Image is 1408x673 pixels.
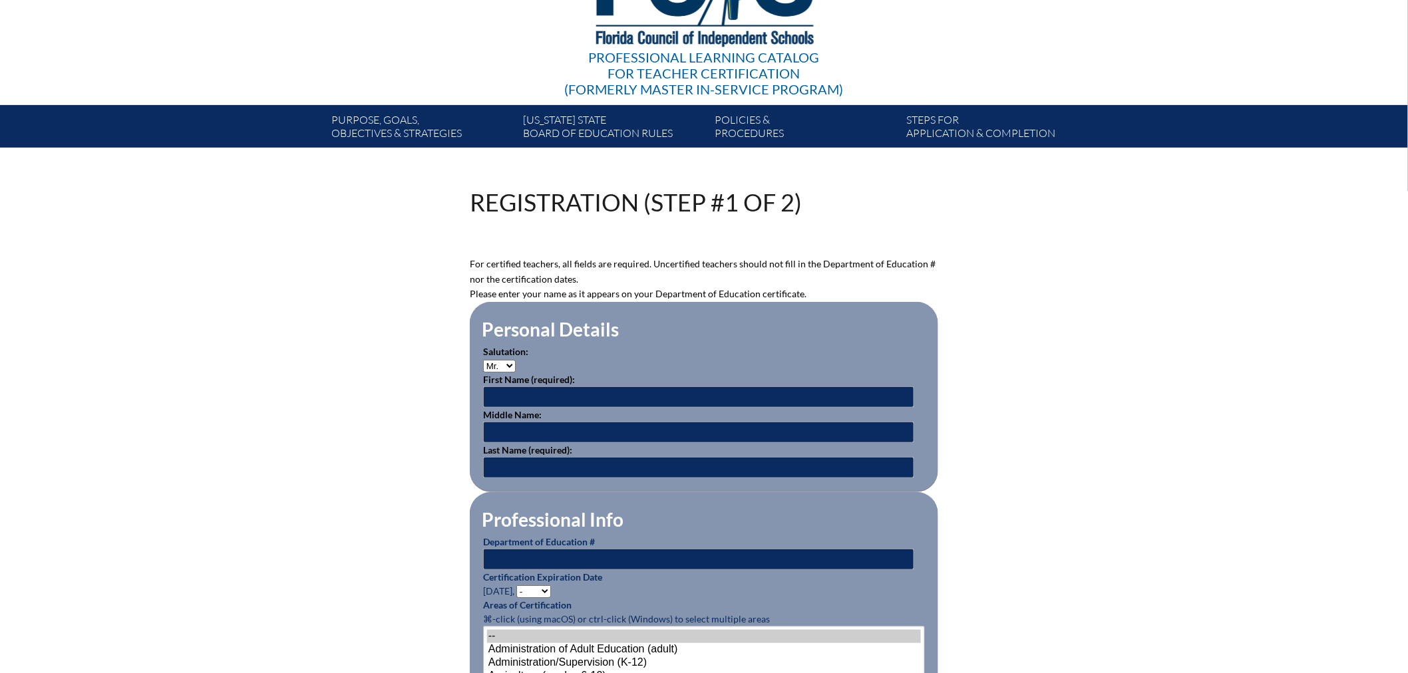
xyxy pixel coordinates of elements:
[565,49,844,97] div: Professional Learning Catalog (formerly Master In-service Program)
[483,409,542,420] label: Middle Name:
[483,374,575,385] label: First Name (required):
[483,360,516,372] select: persons_salutation
[483,599,572,610] label: Areas of Certification
[483,346,528,357] label: Salutation:
[608,65,800,81] span: for Teacher Certification
[487,643,921,656] option: Administration of Adult Education (adult)
[487,656,921,670] option: Administration/Supervision (K-12)
[518,110,709,148] a: [US_STATE] StateBoard of Education rules
[470,190,802,214] h1: Registration (Step #1 of 2)
[483,536,595,547] label: Department of Education #
[483,444,572,456] label: Last Name (required):
[480,318,620,340] legend: Personal Details
[483,585,514,597] span: [DATE],
[470,257,938,287] p: For certified teachers, all fields are required. Uncertified teachers should not fill in the Depa...
[483,571,602,583] label: Certification Expiration Date
[470,287,938,302] p: Please enter your name as it appears on your Department of Education certificate.
[901,110,1093,148] a: Steps forapplication & completion
[487,630,921,643] option: --
[709,110,901,148] a: Policies &Procedures
[326,110,518,148] a: Purpose, goals,objectives & strategies
[480,508,625,531] legend: Professional Info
